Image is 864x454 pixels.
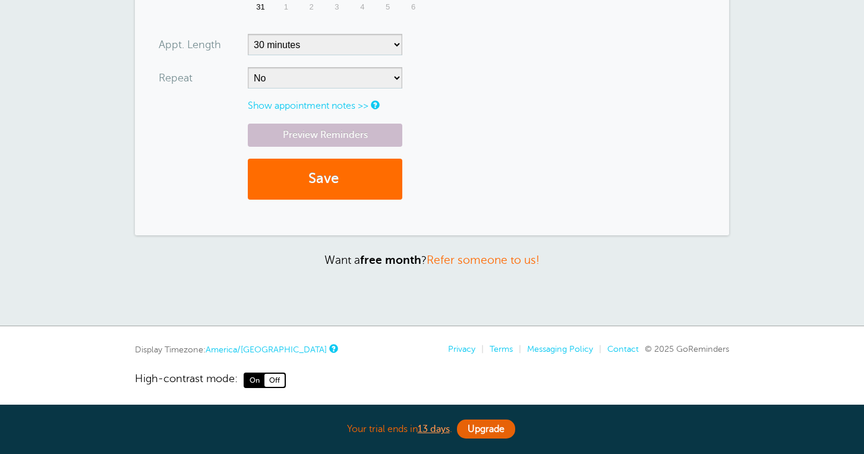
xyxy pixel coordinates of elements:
button: Save [248,159,402,200]
span: © 2025 GoReminders [645,344,729,354]
a: America/[GEOGRAPHIC_DATA] [206,345,327,354]
a: Messaging Policy [527,344,593,354]
span: On [245,374,264,387]
a: Privacy [448,344,475,354]
span: Off [264,374,285,387]
li: | [593,344,601,354]
a: Notes are for internal use only, and are not visible to your clients. [371,101,378,109]
a: Upgrade [457,420,515,439]
a: Terms [490,344,513,354]
a: This is the timezone being used to display dates and times to you on this device. Click the timez... [329,345,336,352]
a: Contact [607,344,639,354]
li: | [475,344,484,354]
label: Appt. Length [159,39,221,50]
a: Refer someone to us! [427,254,540,266]
strong: free month [360,254,421,266]
p: Want a ? [135,253,729,267]
a: High-contrast mode: On Off [135,373,729,388]
a: Show appointment notes >> [248,100,368,111]
li: | [513,344,521,354]
div: Your trial ends in . [135,417,729,442]
div: Display Timezone: [135,344,336,355]
a: Preview Reminders [248,124,402,147]
span: High-contrast mode: [135,373,238,388]
label: Repeat [159,72,193,83]
a: 13 days [418,424,450,434]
